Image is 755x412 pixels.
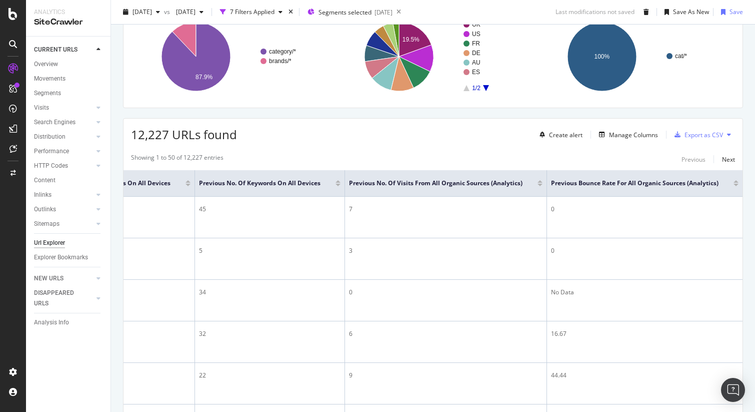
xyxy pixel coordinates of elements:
div: 6 [349,329,542,338]
div: Performance [34,146,69,157]
div: Inlinks [34,190,51,200]
div: Previous [681,155,705,164]
div: 32 [199,329,340,338]
div: Url Explorer [34,238,65,248]
text: FR [472,40,480,47]
text: DE [472,50,480,57]
div: Showing 1 to 50 of 12,227 entries [131,153,223,165]
div: Search Engines [34,117,75,128]
button: Manage Columns [595,129,658,141]
div: Outlinks [34,204,56,215]
div: Segments [34,88,61,99]
a: Segments [34,88,103,99]
svg: A chart. [537,13,735,100]
svg: A chart. [131,13,329,100]
text: 1/2 [472,85,480,92]
div: Sitemaps [34,219,59,229]
a: HTTP Codes [34,161,93,171]
text: US [472,31,480,38]
a: Outlinks [34,204,93,215]
div: Save As New [673,8,709,16]
div: No Data [551,288,738,297]
div: 5 [199,246,340,255]
span: Previous No. of Visits from All Organic Sources (Analytics) [349,179,522,188]
a: NEW URLS [34,273,93,284]
a: Performance [34,146,93,157]
div: Movements [34,74,65,84]
div: Analytics [34,8,102,17]
button: [DATE] [172,4,207,20]
div: 39 [76,288,190,297]
div: Content [34,175,55,186]
a: Inlinks [34,190,93,200]
button: Save [717,4,743,20]
div: Last modifications not saved [555,8,634,16]
div: 44.44 [551,371,738,380]
div: 54 [76,205,190,214]
div: [DATE] [374,8,392,17]
div: 54 [76,371,190,380]
div: Export as CSV [684,131,723,139]
button: Next [722,153,735,165]
span: 12,227 URLs found [131,126,237,143]
div: DISAPPEARED URLS [34,288,84,309]
div: Create alert [549,131,582,139]
text: ES [472,69,480,76]
div: HTTP Codes [34,161,68,171]
a: Movements [34,74,103,84]
div: Analysis Info [34,317,69,328]
span: Segments selected [318,8,371,17]
div: 3 [349,246,542,255]
span: 2025 May. 27th [172,8,195,16]
button: Create alert [535,127,582,143]
a: Distribution [34,132,93,142]
text: cat/* [675,53,687,60]
div: 22 [199,371,340,380]
a: Explorer Bookmarks [34,252,103,263]
div: Overview [34,59,58,70]
div: 34 [199,288,340,297]
text: 87.9% [195,74,212,81]
div: Open Intercom Messenger [721,378,745,402]
button: Export as CSV [670,127,723,143]
div: 48 [76,329,190,338]
div: 6 [76,246,190,255]
div: 16.67 [551,329,738,338]
span: vs [164,8,172,16]
a: Sitemaps [34,219,93,229]
span: Previous No. of Keywords On All Devices [199,179,320,188]
a: Overview [34,59,103,70]
div: CURRENT URLS [34,45,77,55]
span: No. of Keywords On All Devices [76,179,170,188]
div: Manage Columns [609,131,658,139]
span: 2025 Aug. 26th [132,8,152,16]
a: Analysis Info [34,317,103,328]
div: 9 [349,371,542,380]
div: 7 Filters Applied [230,8,274,16]
text: category/* [269,48,296,55]
a: Visits [34,103,93,113]
svg: A chart. [334,13,532,100]
text: UK [472,21,480,28]
button: Save As New [660,4,709,20]
a: DISAPPEARED URLS [34,288,93,309]
div: 7 [349,205,542,214]
a: Url Explorer [34,238,103,248]
div: NEW URLS [34,273,63,284]
div: Save [729,8,743,16]
div: times [286,7,295,17]
div: 0 [551,205,738,214]
div: SiteCrawler [34,17,102,28]
text: 100% [594,53,609,60]
div: 0 [551,246,738,255]
span: Previous Bounce Rate for All Organic Sources (Analytics) [551,179,718,188]
a: Search Engines [34,117,93,128]
text: 19.5% [402,37,419,44]
text: AU [472,59,480,66]
div: Visits [34,103,49,113]
a: CURRENT URLS [34,45,93,55]
button: Previous [681,153,705,165]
